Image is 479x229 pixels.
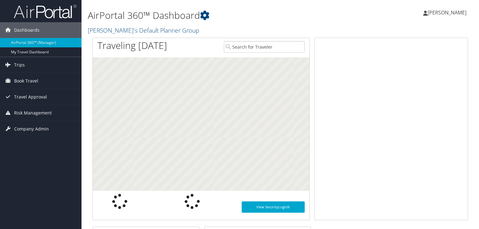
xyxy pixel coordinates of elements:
[97,39,167,52] h1: Traveling [DATE]
[428,9,466,16] span: [PERSON_NAME]
[423,3,473,22] a: [PERSON_NAME]
[14,22,39,38] span: Dashboards
[242,201,304,213] a: View SecurityLogic®
[88,9,345,22] h1: AirPortal 360™ Dashboard
[14,89,47,105] span: Travel Approval
[224,41,305,53] input: Search for Traveler
[88,26,201,35] a: [PERSON_NAME]'s Default Planner Group
[14,57,25,73] span: Trips
[14,105,52,121] span: Risk Management
[14,121,49,137] span: Company Admin
[14,73,38,89] span: Book Travel
[14,4,76,19] img: airportal-logo.png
